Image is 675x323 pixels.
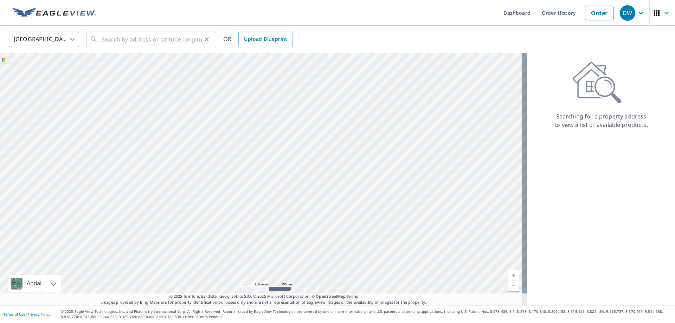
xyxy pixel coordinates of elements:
img: EV Logo [13,8,96,18]
div: OR [223,32,293,47]
a: OpenStreetMap [316,293,345,299]
input: Search by address or latitude-longitude [102,30,202,49]
p: © 2025 Eagle View Technologies, Inc. and Pictometry International Corp. All Rights Reserved. Repo... [61,309,671,319]
div: [GEOGRAPHIC_DATA] [9,30,79,49]
a: Terms [347,293,358,299]
div: Aerial [8,275,61,292]
a: Upload Blueprint [238,32,292,47]
a: Current Level 5, Zoom Out [508,280,519,291]
span: © 2025 TomTom, Earthstar Geographics SIO, © 2025 Microsoft Corporation, © [169,293,358,299]
span: Upload Blueprint [244,35,287,44]
a: Terms of Use [4,312,25,317]
a: Order [585,6,613,20]
a: Privacy Policy [27,312,50,317]
div: Aerial [25,275,44,292]
div: DW [620,5,635,21]
p: | [4,312,50,316]
button: Clear [202,34,212,44]
a: Current Level 5, Zoom In [508,270,519,280]
p: Searching for a property address to view a list of available products. [554,112,648,129]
